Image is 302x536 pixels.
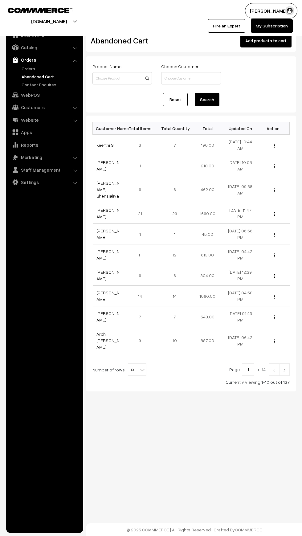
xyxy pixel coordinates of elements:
[10,14,88,29] button: [DOMAIN_NAME]
[224,224,257,244] td: [DATE] 06:56 PM
[96,228,120,240] a: [PERSON_NAME]
[274,253,275,257] img: Menu
[92,366,125,373] span: Number of rows
[92,379,290,385] div: Currently viewing 1-10 out of 137
[8,42,81,53] a: Catalog
[91,36,151,45] h2: Abandoned Cart
[274,188,275,192] img: Menu
[125,135,158,155] td: 3
[96,207,120,219] a: [PERSON_NAME]
[8,139,81,150] a: Reports
[20,73,81,80] a: Abandoned Cart
[161,72,221,84] input: Choose Customer
[224,265,257,286] td: [DATE] 12:39 PM
[92,63,121,70] label: Product Name
[8,164,81,175] a: Staff Management
[163,93,188,106] a: Reset
[96,249,120,260] a: [PERSON_NAME]
[274,274,275,278] img: Menu
[125,122,158,135] th: Total Items
[224,244,257,265] td: [DATE] 04:42 PM
[191,306,224,327] td: 548.00
[158,265,191,286] td: 6
[274,295,275,299] img: Menu
[191,155,224,176] td: 210.00
[229,367,240,372] span: Page
[240,34,292,47] button: Add products to cart
[125,224,158,244] td: 1
[274,233,275,237] img: Menu
[158,286,191,306] td: 14
[191,135,224,155] td: 190.00
[274,164,275,168] img: Menu
[274,212,275,216] img: Menu
[125,176,158,203] td: 6
[158,155,191,176] td: 1
[8,6,62,14] a: COMMMERCE
[195,93,219,106] button: Search
[224,155,257,176] td: [DATE] 10:05 AM
[86,523,302,536] footer: © 2025 COMMMERCE | All Rights Reserved | Crafted By
[128,363,146,376] span: 10
[282,368,287,372] img: Right
[8,8,72,13] img: COMMMERCE
[224,135,257,155] td: [DATE] 10:44 AM
[158,203,191,224] td: 29
[8,54,81,65] a: Orders
[125,155,158,176] td: 1
[125,306,158,327] td: 7
[158,224,191,244] td: 1
[224,176,257,203] td: [DATE] 09:38 AM
[20,81,81,88] a: Contact Enquires
[8,114,81,125] a: Website
[8,127,81,138] a: Apps
[158,327,191,354] td: 10
[191,286,224,306] td: 1060.00
[251,19,293,33] a: My Subscription
[257,122,290,135] th: Action
[158,122,191,135] th: Total Quantity
[285,6,294,15] img: user
[125,244,158,265] td: 11
[93,122,126,135] th: Customer Name
[20,65,81,72] a: Orders
[191,122,224,135] th: Total
[92,72,152,84] input: Choose Product
[235,527,262,532] a: COMMMERCE
[191,176,224,203] td: 462.00
[158,306,191,327] td: 7
[245,3,297,18] button: [PERSON_NAME]…
[8,89,81,100] a: WebPOS
[96,311,120,322] a: [PERSON_NAME]
[224,122,257,135] th: Updated On
[274,315,275,319] img: Menu
[274,339,275,343] img: Menu
[8,177,81,188] a: Settings
[256,367,266,372] span: of 14
[158,135,191,155] td: 7
[158,244,191,265] td: 12
[125,286,158,306] td: 14
[96,269,120,281] a: [PERSON_NAME]
[191,224,224,244] td: 45.00
[96,180,120,198] a: [PERSON_NAME] Bhensjaliya
[125,327,158,354] td: 9
[96,160,120,171] a: [PERSON_NAME]
[191,244,224,265] td: 613.00
[224,327,257,354] td: [DATE] 06:42 PM
[191,265,224,286] td: 304.00
[8,102,81,113] a: Customers
[224,306,257,327] td: [DATE] 01:43 PM
[224,286,257,306] td: [DATE] 04:58 PM
[96,142,114,148] a: Keerthi S
[191,327,224,354] td: 887.00
[158,176,191,203] td: 6
[274,144,275,148] img: Menu
[128,364,146,376] span: 10
[125,265,158,286] td: 6
[161,63,198,70] label: Choose Customer
[96,331,120,350] a: Archi [PERSON_NAME]
[224,203,257,224] td: [DATE] 11:47 PM
[208,19,245,33] a: Hire an Expert
[125,203,158,224] td: 21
